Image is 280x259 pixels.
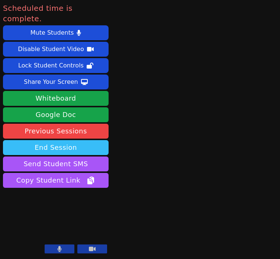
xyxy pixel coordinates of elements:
div: Disable Student Video [18,43,84,55]
span: Scheduled time is complete. [3,3,109,24]
a: Previous Sessions [3,124,109,139]
a: Google Doc [3,107,109,122]
span: Copy Student Link [16,175,95,186]
button: Disable Student Video [3,42,109,57]
button: Mute Students [3,25,109,40]
button: Lock Student Controls [3,58,109,73]
button: Send Student SMS [3,157,109,171]
button: End Session [3,140,109,155]
button: Copy Student Link [3,173,109,188]
div: Share Your Screen [24,76,78,88]
div: Lock Student Controls [18,60,84,72]
div: Mute Students [30,27,74,39]
button: Share Your Screen [3,75,109,89]
button: Whiteboard [3,91,109,106]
